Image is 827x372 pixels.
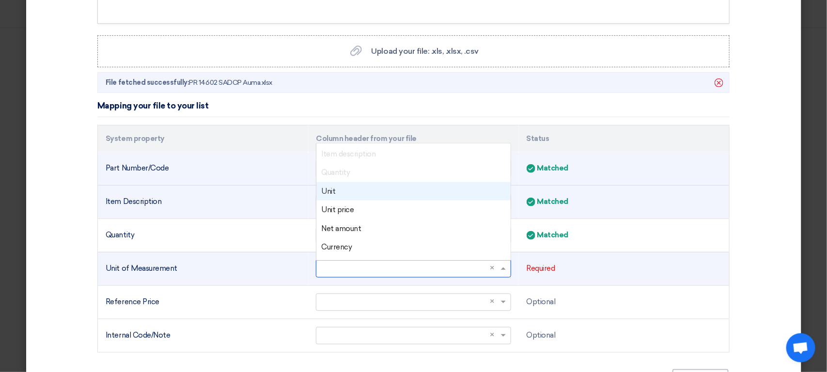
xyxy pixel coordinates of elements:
[786,333,815,362] a: Open chat
[490,263,495,272] span: ×
[321,243,352,251] span: Currency
[537,196,569,207] span: Matched
[106,77,272,88] span: PR 14602 SADCP Auma.xlsx
[106,78,189,87] span: File fetched successfully:
[321,150,375,158] span: Item description
[490,330,495,339] span: ×
[537,163,569,174] span: Matched
[537,230,569,241] span: Matched
[321,168,350,177] span: Quantity
[106,263,300,274] div: Unit of Measurement
[321,187,335,196] span: Unit
[308,125,518,152] th: Column header from your file
[527,297,556,306] span: Optional
[527,264,555,273] span: Required
[372,46,479,56] span: Upload your file: .xls, .xlsx, .csv
[321,205,354,214] span: Unit price
[98,125,308,152] th: System property
[106,196,300,207] div: Item Description
[519,125,729,152] th: Status
[490,296,499,308] span: Clear all
[106,163,300,174] div: Part Number/Code
[97,100,209,112] div: Mapping your file to your list
[106,230,300,241] div: Quantity
[490,297,495,306] span: ×
[321,224,361,233] span: Net amount
[106,296,300,308] div: Reference Price
[490,263,499,274] span: Clear all
[106,330,300,341] div: Internal Code/Note
[527,331,556,340] span: Optional
[490,330,499,341] span: Clear all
